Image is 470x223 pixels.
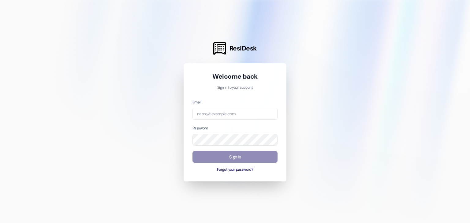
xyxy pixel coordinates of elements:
h1: Welcome back [192,72,278,81]
button: Forgot your password? [192,167,278,173]
button: Sign In [192,151,278,163]
label: Email [192,100,201,105]
input: name@example.com [192,108,278,120]
span: ResiDesk [229,44,257,53]
p: Sign in to your account [192,85,278,91]
label: Password [192,126,208,131]
img: ResiDesk Logo [213,42,226,55]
